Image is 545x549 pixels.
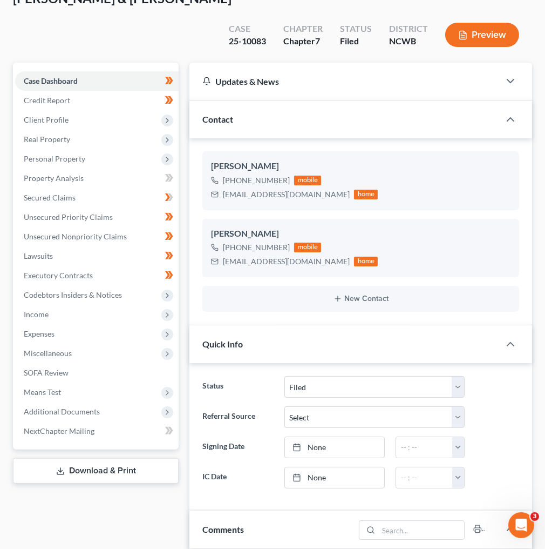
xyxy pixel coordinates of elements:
span: Unsecured Priority Claims [24,212,113,222]
a: None [285,437,384,458]
div: [PHONE_NUMBER] [223,175,290,186]
a: Lawsuits [15,246,179,266]
a: Credit Report [15,91,179,110]
span: Miscellaneous [24,349,72,358]
div: Case [229,23,266,35]
span: Means Test [24,387,61,397]
div: [EMAIL_ADDRESS][DOMAIN_NAME] [223,189,350,200]
a: None [285,467,384,488]
div: home [354,190,378,199]
span: Comments [202,524,244,534]
div: Filed [340,35,372,48]
div: [PERSON_NAME] [211,160,510,173]
input: -- : -- [396,467,452,488]
div: 25-10083 [229,35,266,48]
div: NCWB [389,35,428,48]
span: Quick Info [202,339,243,349]
label: IC Date [197,467,279,488]
button: Preview [445,23,519,47]
span: NextChapter Mailing [24,426,94,436]
span: 7 [315,36,320,46]
span: Personal Property [24,154,85,163]
span: Codebtors Insiders & Notices [24,290,122,299]
span: Additional Documents [24,407,100,416]
button: New Contact [211,294,510,303]
div: mobile [294,176,321,185]
span: SOFA Review [24,368,69,377]
label: Signing Date [197,437,279,458]
div: [PHONE_NUMBER] [223,242,290,253]
a: Download & Print [13,458,179,484]
div: Chapter [283,35,323,48]
span: Client Profile [24,115,69,124]
span: Property Analysis [24,173,84,183]
span: Credit Report [24,96,70,105]
span: Contact [202,114,233,124]
div: Updates & News [202,76,487,87]
a: Case Dashboard [15,71,179,91]
a: Secured Claims [15,188,179,207]
span: Income [24,310,49,319]
div: Status [340,23,372,35]
input: Search... [378,521,464,539]
input: -- : -- [396,437,452,458]
span: Lawsuits [24,251,53,260]
span: Case Dashboard [24,76,78,85]
a: SOFA Review [15,363,179,383]
a: Unsecured Priority Claims [15,207,179,227]
label: Status [197,376,279,398]
span: 3 [530,512,539,521]
iframe: Intercom live chat [508,512,534,538]
div: home [354,257,378,266]
a: NextChapter Mailing [15,421,179,441]
a: Executory Contracts [15,266,179,285]
span: Executory Contracts [24,271,93,280]
div: mobile [294,243,321,252]
span: Expenses [24,329,54,338]
span: Real Property [24,135,70,144]
div: [PERSON_NAME] [211,227,510,240]
a: Property Analysis [15,169,179,188]
a: Unsecured Nonpriority Claims [15,227,179,246]
span: Secured Claims [24,193,76,202]
label: Referral Source [197,406,279,428]
div: District [389,23,428,35]
div: Chapter [283,23,323,35]
span: Unsecured Nonpriority Claims [24,232,127,241]
div: [EMAIL_ADDRESS][DOMAIN_NAME] [223,256,350,267]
